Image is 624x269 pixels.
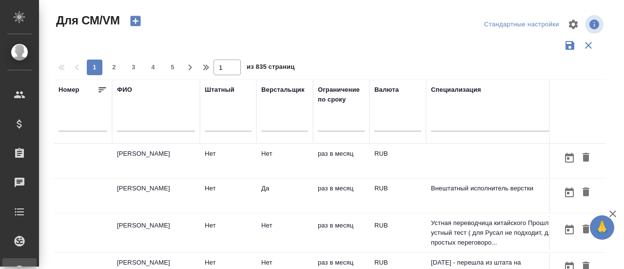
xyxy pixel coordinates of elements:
[126,60,141,75] button: 3
[313,179,370,213] td: раз в месяц
[205,85,234,95] div: Штатный
[431,184,567,193] p: Внештатный исполнитель верстки
[370,179,426,213] td: RUB
[562,13,585,36] span: Настроить таблицу
[112,179,200,213] td: [PERSON_NAME]
[256,216,313,250] td: Нет
[431,218,567,248] p: Устная переводчица китайского Прошла устный тест ( для Русал не подходит, для простых переговоро...
[200,216,256,250] td: Нет
[112,216,200,250] td: [PERSON_NAME]
[247,61,294,75] span: из 835 страниц
[561,184,578,202] button: Открыть календарь загрузки
[126,62,141,72] span: 3
[318,85,365,104] div: Ограничение по сроку
[561,149,578,167] button: Открыть календарь загрузки
[106,60,122,75] button: 2
[590,215,614,240] button: 🙏
[58,85,79,95] div: Номер
[578,149,594,167] button: Удалить
[165,60,180,75] button: 5
[124,13,147,29] button: Создать
[313,144,370,178] td: раз в месяц
[112,144,200,178] td: [PERSON_NAME]
[578,184,594,202] button: Удалить
[261,85,305,95] div: Верстальщик
[594,217,610,238] span: 🙏
[54,13,120,28] span: Для СМ/VM
[256,144,313,178] td: Нет
[106,62,122,72] span: 2
[561,221,578,239] button: Открыть календарь загрузки
[200,144,256,178] td: Нет
[482,17,562,32] div: split button
[579,36,598,55] button: Сбросить фильтры
[117,85,132,95] div: ФИО
[165,62,180,72] span: 5
[431,85,481,95] div: Специализация
[256,179,313,213] td: Да
[374,85,399,95] div: Валюта
[578,221,594,239] button: Удалить
[313,216,370,250] td: раз в месяц
[585,15,605,34] span: Посмотреть информацию
[200,179,256,213] td: Нет
[145,62,161,72] span: 4
[145,60,161,75] button: 4
[370,144,426,178] td: RUB
[561,36,579,55] button: Сохранить фильтры
[370,216,426,250] td: RUB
